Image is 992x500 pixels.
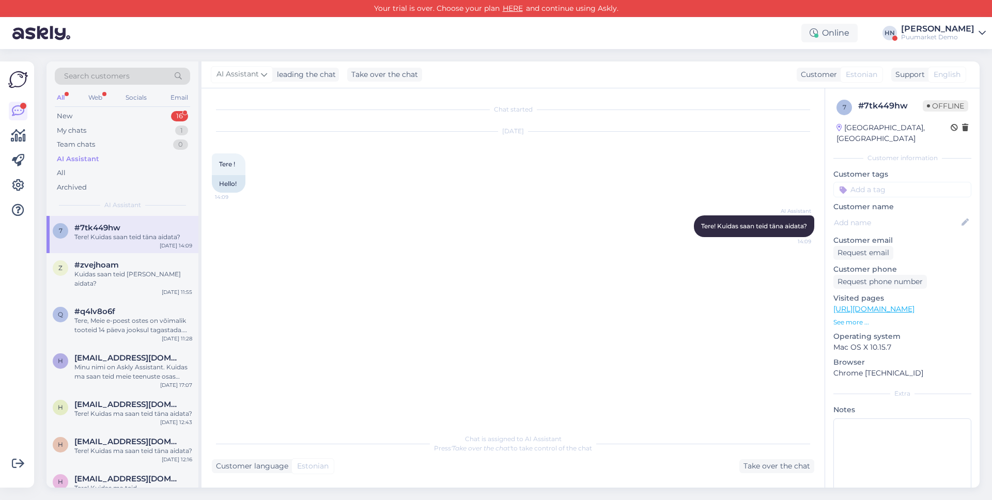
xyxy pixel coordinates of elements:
[833,357,971,368] p: Browser
[833,318,971,327] p: See more ...
[934,69,960,80] span: English
[74,307,115,316] span: #q4lv8o6f
[846,69,877,80] span: Estonian
[701,222,807,230] span: Tere! Kuidas saan teid täna aidata?
[86,91,104,104] div: Web
[891,69,925,80] div: Support
[833,404,971,415] p: Notes
[57,154,99,164] div: AI Assistant
[104,200,141,210] span: AI Assistant
[219,160,235,168] span: Tere !
[923,100,968,112] span: Offline
[57,139,95,150] div: Team chats
[64,71,130,82] span: Search customers
[160,381,192,389] div: [DATE] 17:07
[74,437,182,446] span: hans@askly.me
[58,403,63,411] span: h
[901,33,974,41] div: Puumarket Demo
[882,26,897,40] div: HN
[74,409,192,418] div: Tere! Kuidas ma saan teid täna aidata?
[833,389,971,398] div: Extra
[833,169,971,180] p: Customer tags
[212,105,814,114] div: Chat started
[833,304,915,314] a: [URL][DOMAIN_NAME]
[833,331,971,342] p: Operating system
[833,246,893,260] div: Request email
[297,461,329,472] span: Estonian
[216,69,259,80] span: AI Assistant
[171,111,188,121] div: 16
[74,446,192,456] div: Tere! Kuidas ma saan teid täna aidata?
[212,127,814,136] div: [DATE]
[772,207,811,215] span: AI Assistant
[74,270,192,288] div: Kuidas saan teid [PERSON_NAME] aidata?
[160,418,192,426] div: [DATE] 12:43
[173,139,188,150] div: 0
[74,363,192,381] div: Minu nimi on Askly Assistant. Kuidas ma saan teid meie teenuste osas aidata?
[58,310,63,318] span: q
[833,182,971,197] input: Add a tag
[901,25,986,41] a: [PERSON_NAME]Puumarket Demo
[160,242,192,249] div: [DATE] 14:09
[123,91,149,104] div: Socials
[836,122,951,144] div: [GEOGRAPHIC_DATA], [GEOGRAPHIC_DATA]
[901,25,974,33] div: [PERSON_NAME]
[162,335,192,342] div: [DATE] 11:28
[833,342,971,353] p: Mac OS X 10.15.7
[8,70,28,89] img: Askly Logo
[833,368,971,379] p: Chrome [TECHNICAL_ID]
[59,227,63,235] span: 7
[74,474,182,483] span: hans@askly.me
[434,444,592,452] span: Press to take control of the chat
[74,400,182,409] span: hans@askly.me
[834,217,959,228] input: Add name
[500,4,526,13] a: HERE
[162,456,192,463] div: [DATE] 12:16
[57,182,87,193] div: Archived
[74,260,119,270] span: #zvejhoam
[833,153,971,163] div: Customer information
[74,223,120,232] span: #7tk449hw
[273,69,336,80] div: leading the chat
[347,68,422,82] div: Take over the chat
[74,232,192,242] div: Tere! Kuidas saan teid täna aidata?
[55,91,67,104] div: All
[58,357,63,365] span: h
[451,444,511,452] i: 'Take over the chat'
[57,111,72,121] div: New
[843,103,846,111] span: 7
[57,168,66,178] div: All
[739,459,814,473] div: Take over the chat
[833,275,927,289] div: Request phone number
[57,126,86,136] div: My chats
[58,478,63,486] span: h
[74,316,192,335] div: Tere, Meie e-poest ostes on võimalik tooteid 14 päeva jooksul tagastada. Tagastusavaldus ja rohke...
[168,91,190,104] div: Email
[58,264,63,272] span: z
[212,175,245,193] div: Hello!
[175,126,188,136] div: 1
[212,461,288,472] div: Customer language
[74,353,182,363] span: hans@askly.me
[833,293,971,304] p: Visited pages
[772,238,811,245] span: 14:09
[797,69,837,80] div: Customer
[215,193,254,201] span: 14:09
[833,201,971,212] p: Customer name
[833,264,971,275] p: Customer phone
[801,24,858,42] div: Online
[858,100,923,112] div: # 7tk449hw
[465,435,562,443] span: Chat is assigned to AI Assistant
[58,441,63,448] span: h
[833,235,971,246] p: Customer email
[162,288,192,296] div: [DATE] 11:55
